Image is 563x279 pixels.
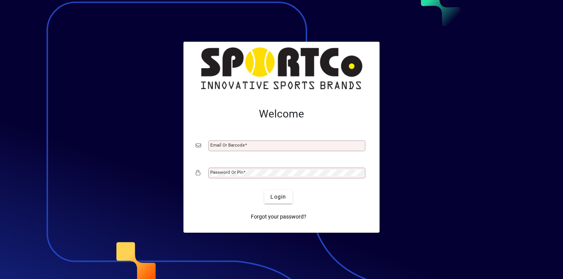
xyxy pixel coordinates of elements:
[196,108,367,121] h2: Welcome
[264,190,292,204] button: Login
[210,170,243,175] mat-label: Password or Pin
[251,213,306,221] span: Forgot your password?
[210,142,245,148] mat-label: Email or Barcode
[270,193,286,201] span: Login
[248,210,309,224] a: Forgot your password?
